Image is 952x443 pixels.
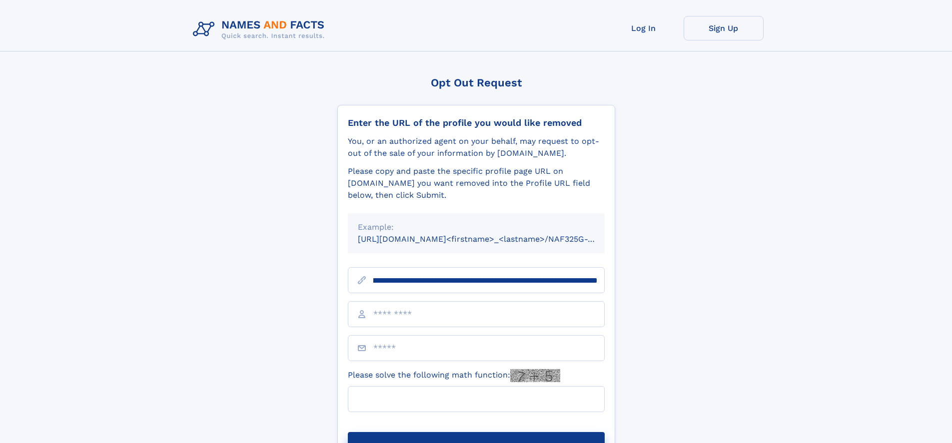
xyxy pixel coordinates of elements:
[348,135,605,159] div: You, or an authorized agent on your behalf, may request to opt-out of the sale of your informatio...
[604,16,684,40] a: Log In
[348,369,560,382] label: Please solve the following math function:
[358,234,624,244] small: [URL][DOMAIN_NAME]<firstname>_<lastname>/NAF325G-xxxxxxxx
[337,76,615,89] div: Opt Out Request
[358,221,595,233] div: Example:
[348,117,605,128] div: Enter the URL of the profile you would like removed
[684,16,764,40] a: Sign Up
[348,165,605,201] div: Please copy and paste the specific profile page URL on [DOMAIN_NAME] you want removed into the Pr...
[189,16,333,43] img: Logo Names and Facts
